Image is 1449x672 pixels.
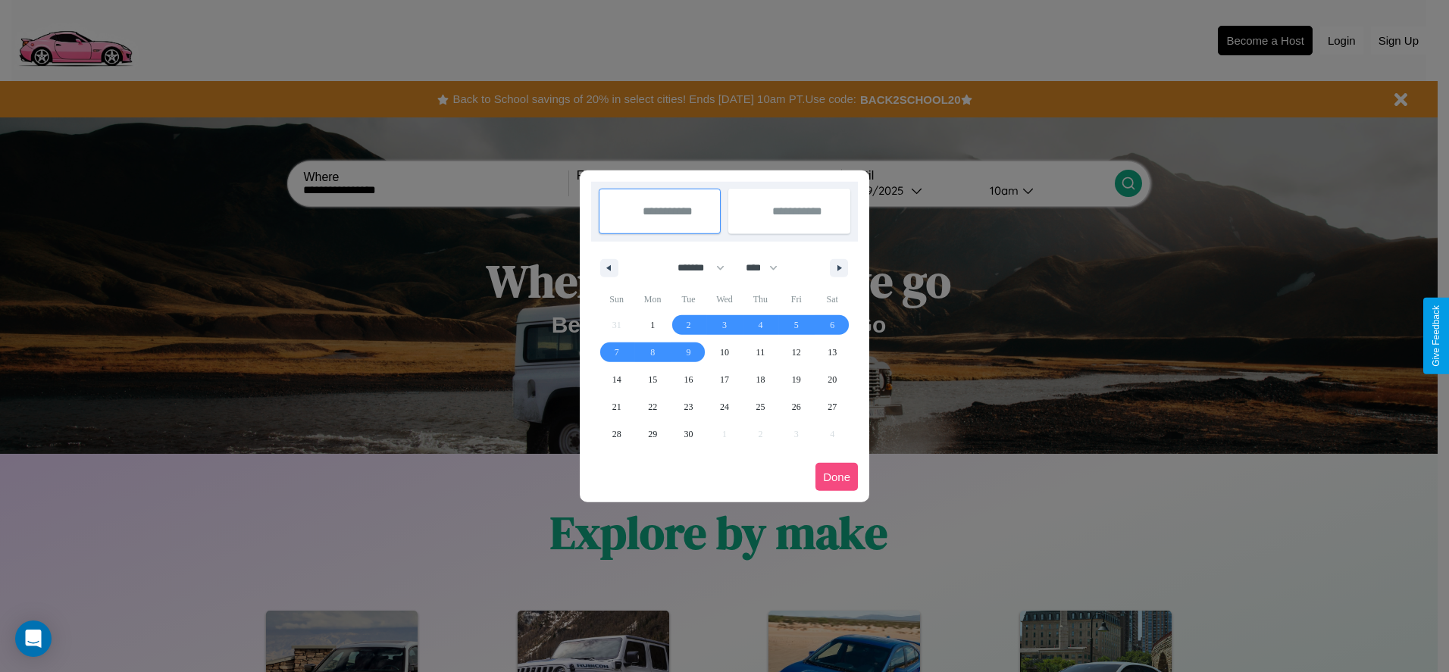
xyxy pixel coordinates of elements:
[794,311,799,339] span: 5
[684,393,693,420] span: 23
[634,366,670,393] button: 15
[706,339,742,366] button: 10
[756,366,765,393] span: 18
[599,287,634,311] span: Sun
[743,339,778,366] button: 11
[634,339,670,366] button: 8
[815,339,850,366] button: 13
[830,311,834,339] span: 6
[706,366,742,393] button: 17
[778,287,814,311] span: Fri
[722,311,727,339] span: 3
[792,366,801,393] span: 19
[650,311,655,339] span: 1
[758,311,762,339] span: 4
[671,393,706,420] button: 23
[828,366,837,393] span: 20
[648,420,657,448] span: 29
[612,393,621,420] span: 21
[599,366,634,393] button: 14
[743,311,778,339] button: 4
[634,311,670,339] button: 1
[648,366,657,393] span: 15
[792,393,801,420] span: 26
[706,287,742,311] span: Wed
[815,287,850,311] span: Sat
[599,393,634,420] button: 21
[1431,305,1441,367] div: Give Feedback
[684,366,693,393] span: 16
[743,287,778,311] span: Thu
[706,393,742,420] button: 24
[815,311,850,339] button: 6
[612,420,621,448] span: 28
[778,366,814,393] button: 19
[778,339,814,366] button: 12
[720,393,729,420] span: 24
[612,366,621,393] span: 14
[671,420,706,448] button: 30
[720,366,729,393] span: 17
[815,393,850,420] button: 27
[671,311,706,339] button: 2
[650,339,655,366] span: 8
[828,339,837,366] span: 13
[648,393,657,420] span: 22
[599,420,634,448] button: 28
[634,287,670,311] span: Mon
[634,420,670,448] button: 29
[778,311,814,339] button: 5
[815,463,858,491] button: Done
[15,620,52,657] div: Open Intercom Messenger
[671,287,706,311] span: Tue
[743,366,778,393] button: 18
[599,339,634,366] button: 7
[756,339,765,366] span: 11
[684,420,693,448] span: 30
[828,393,837,420] span: 27
[778,393,814,420] button: 26
[706,311,742,339] button: 3
[615,339,619,366] span: 7
[720,339,729,366] span: 10
[756,393,765,420] span: 25
[671,366,706,393] button: 16
[671,339,706,366] button: 9
[815,366,850,393] button: 20
[687,311,691,339] span: 2
[687,339,691,366] span: 9
[792,339,801,366] span: 12
[634,393,670,420] button: 22
[743,393,778,420] button: 25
